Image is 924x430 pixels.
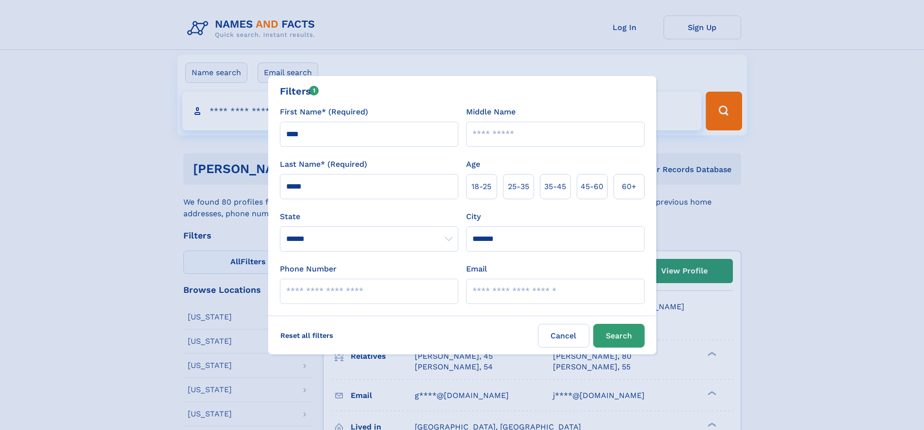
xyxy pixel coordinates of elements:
[581,181,603,192] span: 45‑60
[471,181,491,192] span: 18‑25
[593,324,645,348] button: Search
[280,159,367,170] label: Last Name* (Required)
[466,106,516,118] label: Middle Name
[466,211,481,223] label: City
[544,181,566,192] span: 35‑45
[274,324,340,347] label: Reset all filters
[622,181,636,192] span: 60+
[280,211,458,223] label: State
[508,181,529,192] span: 25‑35
[466,159,480,170] label: Age
[280,263,337,275] label: Phone Number
[280,106,368,118] label: First Name* (Required)
[280,84,319,98] div: Filters
[466,263,487,275] label: Email
[538,324,589,348] label: Cancel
